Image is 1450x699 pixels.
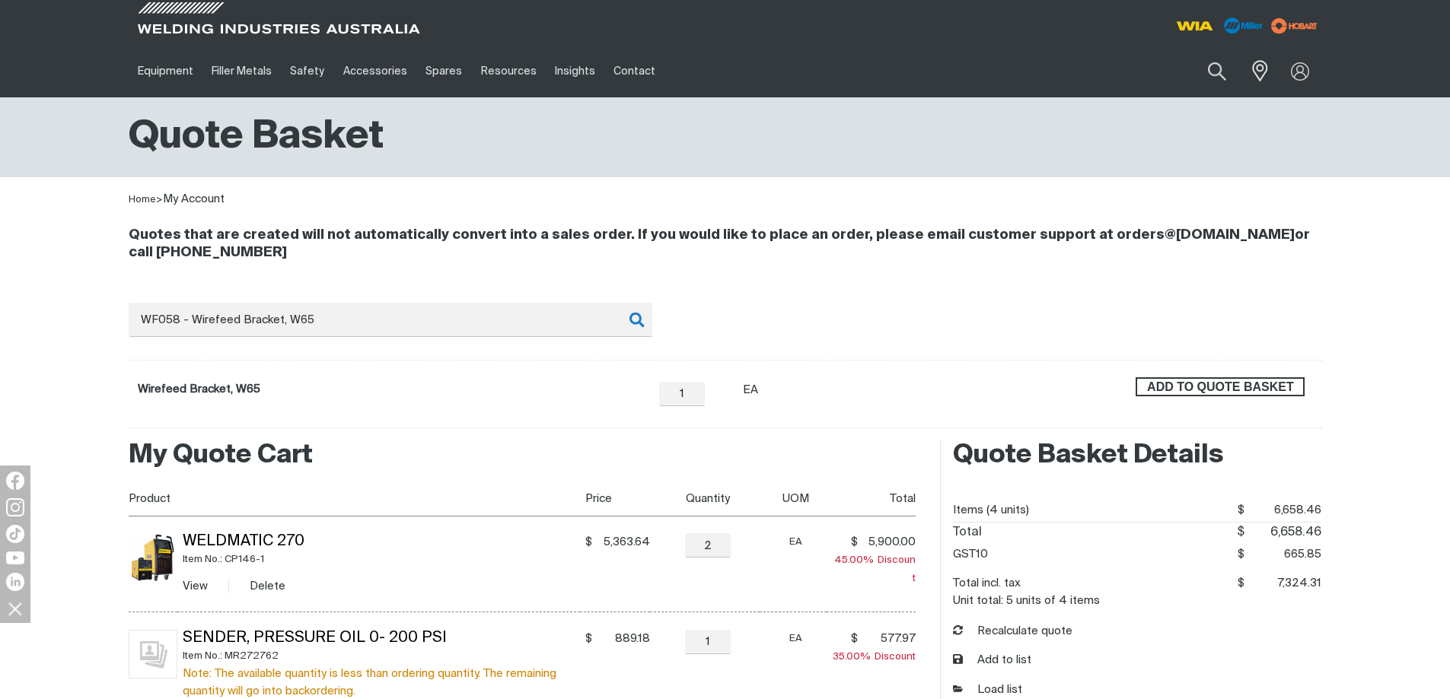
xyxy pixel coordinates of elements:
[156,195,163,205] span: >
[129,533,177,582] img: Weldmatic 270
[953,572,1021,595] dt: Total incl. tax
[129,45,202,97] a: Equipment
[833,652,875,662] span: 35.00%
[1244,572,1322,595] span: 7,324.31
[1267,14,1322,37] img: miller
[1244,499,1322,522] span: 6,658.46
[416,45,471,97] a: Spares
[6,525,24,543] img: TikTok
[1165,228,1295,242] a: @[DOMAIN_NAME]
[743,382,760,399] div: EA
[597,631,650,647] span: 889.18
[597,535,650,550] span: 5,363.64
[953,523,982,543] dt: Total
[766,630,827,647] div: EA
[604,45,664,97] a: Contact
[6,498,24,516] img: Instagram
[281,45,333,97] a: Safety
[862,535,916,550] span: 5,900.00
[1238,577,1244,589] span: $
[585,631,592,647] span: $
[953,595,1100,606] dt: Unit total: 5 units of 4 items
[827,482,916,516] th: Total
[1171,53,1242,89] input: Product name or item number...
[953,682,1022,699] a: Load list
[129,195,156,205] a: Home
[129,630,177,678] img: No image for this product
[129,45,1024,97] nav: Main
[129,439,916,472] h2: My Quote Cart
[129,303,652,337] input: Product name or item number...
[138,383,260,395] a: Wirefeed Bracket, W65
[851,631,858,647] span: $
[585,535,592,550] span: $
[851,535,858,550] span: $
[334,45,416,97] a: Accessories
[2,596,28,621] img: hide socials
[163,193,225,205] a: My Account
[183,580,208,592] a: View Weldmatic 270
[953,439,1321,472] h2: Quote Basket Details
[862,631,916,647] span: 577.97
[6,573,24,591] img: LinkedIn
[834,555,916,583] span: Discount
[953,652,1031,669] button: Add to list
[183,534,304,549] a: Weldmatic 270
[250,577,285,595] button: Delete Weldmatic 270
[6,551,24,564] img: YouTube
[129,113,384,162] h1: Quote Basket
[1137,377,1303,397] span: ADD TO QUOTE BASKET
[1136,377,1305,397] button: Add Wirefeed Bracket, W65 to the shopping cart
[6,472,24,490] img: Facebook
[834,555,878,565] span: 45.00%
[1244,523,1322,543] span: 6,658.46
[760,482,827,516] th: UOM
[580,482,650,516] th: Price
[183,631,447,646] a: Sender, Pressure Oil 0- 200 PSI
[129,482,580,516] th: Product
[129,227,1322,262] h4: Quotes that are created will not automatically convert into a sales order. If you would like to p...
[183,647,580,665] div: Item No.: MR272762
[202,45,281,97] a: Filler Metals
[1237,526,1244,539] span: $
[1244,543,1322,566] span: 665.85
[953,543,988,566] dt: GST10
[1238,548,1244,560] span: $
[650,482,760,516] th: Quantity
[833,652,916,662] span: Discount
[953,623,1072,640] button: Recalculate quote
[471,45,545,97] a: Resources
[1191,53,1243,89] button: Search products
[1238,504,1244,516] span: $
[183,551,580,568] div: Item No.: CP146-1
[546,45,604,97] a: Insights
[953,499,1029,522] dt: Items (4 units)
[766,533,827,551] div: EA
[129,303,1322,428] div: Product or group for quick order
